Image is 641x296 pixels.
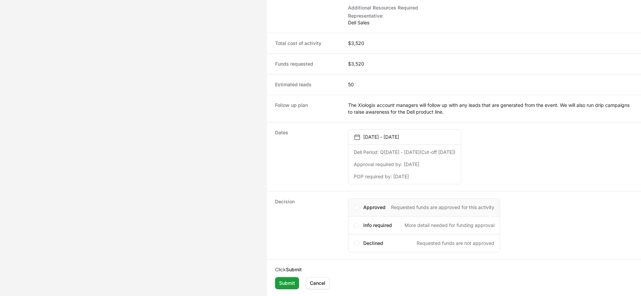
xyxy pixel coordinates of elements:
[275,266,633,273] p: Click
[354,173,392,180] dt: POP required by:
[363,240,383,247] span: Declined
[393,173,409,180] dd: [DATE]
[275,198,340,252] dt: Decision
[404,161,419,168] dd: [DATE]
[310,279,325,287] span: Cancel
[354,149,379,156] dt: Dell Period:
[391,204,494,211] span: Requested funds are approved for this activity
[286,267,302,272] b: Submit
[306,277,329,289] button: Cancel
[404,222,494,229] span: More detail needed for funding approval
[275,81,340,88] dt: Estimated leads
[275,40,340,47] dt: Total cost of activity
[348,4,428,11] dt: Additional Resources Required
[380,149,455,156] dd: Q[DATE] - [DATE]
[348,102,633,115] dd: The Xiologix account managers will follow up with any leads that are generated from the event. We...
[348,40,364,47] dd: $3,520
[420,149,455,155] span: (Cut-off [DATE])
[275,129,340,184] dt: Dates
[348,13,428,19] p: Representative:
[275,61,340,67] dt: Funds requested
[348,81,354,88] dd: 50
[363,134,399,140] p: [DATE] - [DATE]
[348,61,364,67] dd: $3,520
[348,19,428,26] p: Dell Sales
[417,240,494,247] span: Requested funds are not approved
[275,102,340,115] dt: Follow up plan
[354,161,402,168] dt: Approval required by:
[275,277,299,289] button: Submit
[279,279,295,287] span: Submit
[363,222,392,229] span: Info required
[363,204,386,211] span: Approved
